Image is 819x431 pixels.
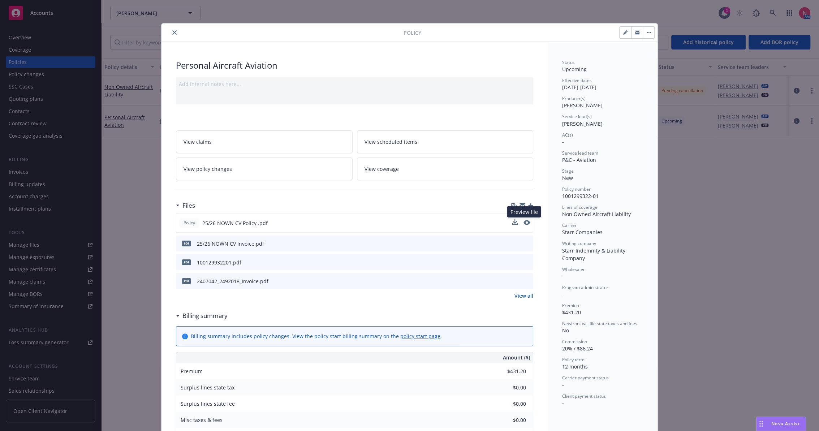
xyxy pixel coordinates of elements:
span: pdf [182,259,191,265]
span: Service lead team [562,150,598,156]
span: View policy changes [184,165,232,173]
span: Lines of coverage [562,204,598,210]
span: Policy [404,29,421,36]
span: View coverage [365,165,399,173]
span: Effective dates [562,77,592,83]
span: Policy [182,220,197,226]
span: View scheduled items [365,138,417,146]
button: Nova Assist [756,417,806,431]
span: Carrier [562,222,577,228]
span: Premium [181,368,203,375]
span: Wholesaler [562,266,585,272]
a: View claims [176,130,353,153]
span: Starr Indemnity & Liability Company [562,247,627,262]
button: download file [512,240,518,247]
span: pdf [182,241,191,246]
span: View claims [184,138,212,146]
span: Premium [562,302,581,309]
span: Amount ($) [503,354,530,361]
span: Starr Companies [562,229,603,236]
a: View scheduled items [357,130,534,153]
span: pdf [182,278,191,284]
button: download file [512,277,518,285]
span: - [562,273,564,280]
button: download file [512,219,518,227]
span: AC(s) [562,132,573,138]
span: Non Owned Aircraft Liability [562,211,631,217]
span: Policy term [562,357,585,363]
button: download file [512,259,518,266]
input: 0.00 [483,398,530,409]
span: Newfront will file state taxes and fees [562,320,637,327]
a: View coverage [357,158,534,180]
button: preview file [524,240,530,247]
a: View all [514,292,533,299]
a: policy start page [400,333,440,340]
span: - [562,382,564,388]
span: Policy number [562,186,591,192]
span: Nova Assist [771,421,800,427]
span: 1001299322-01 [562,193,599,199]
div: Preview file [507,206,541,217]
span: - [562,400,564,406]
div: 2407042_2492018_Invoice.pdf [197,277,268,285]
span: Commission [562,339,587,345]
button: download file [512,219,518,225]
button: preview file [523,220,530,225]
span: Surplus lines state fee [181,400,235,407]
span: Misc taxes & fees [181,417,223,423]
button: close [170,28,179,37]
span: Carrier payment status [562,375,609,381]
span: Writing company [562,240,596,246]
button: preview file [524,259,530,266]
span: Service lead(s) [562,113,592,120]
span: 12 months [562,363,588,370]
button: preview file [523,219,530,227]
input: 0.00 [483,415,530,426]
span: Client payment status [562,393,606,399]
span: 25/26 NOWN CV Policy .pdf [202,219,268,227]
div: Add internal notes here... [179,80,530,88]
div: Billing summary includes policy changes. View the policy start billing summary on the . [191,332,442,340]
div: Drag to move [757,417,766,431]
input: 0.00 [483,366,530,377]
span: Program administrator [562,284,608,290]
div: 100129932201.pdf [197,259,241,266]
span: No [562,327,569,334]
span: - [562,138,564,145]
span: - [562,291,564,298]
div: Billing summary [176,311,228,320]
span: Status [562,59,575,65]
div: Personal Aircraft Aviation [176,59,533,72]
span: P&C - Aviation [562,156,596,163]
h3: Billing summary [182,311,228,320]
span: Surplus lines state tax [181,384,234,391]
span: [PERSON_NAME] [562,120,603,127]
span: 20% / $86.24 [562,345,593,352]
span: New [562,174,573,181]
span: Producer(s) [562,95,586,102]
button: preview file [524,277,530,285]
span: Upcoming [562,66,587,73]
span: Stage [562,168,574,174]
span: $431.20 [562,309,581,316]
h3: Files [182,201,195,210]
input: 0.00 [483,382,530,393]
div: Files [176,201,195,210]
div: 25/26 NOWN CV Invoice.pdf [197,240,264,247]
div: [DATE] - [DATE] [562,77,643,91]
span: [PERSON_NAME] [562,102,603,109]
a: View policy changes [176,158,353,180]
